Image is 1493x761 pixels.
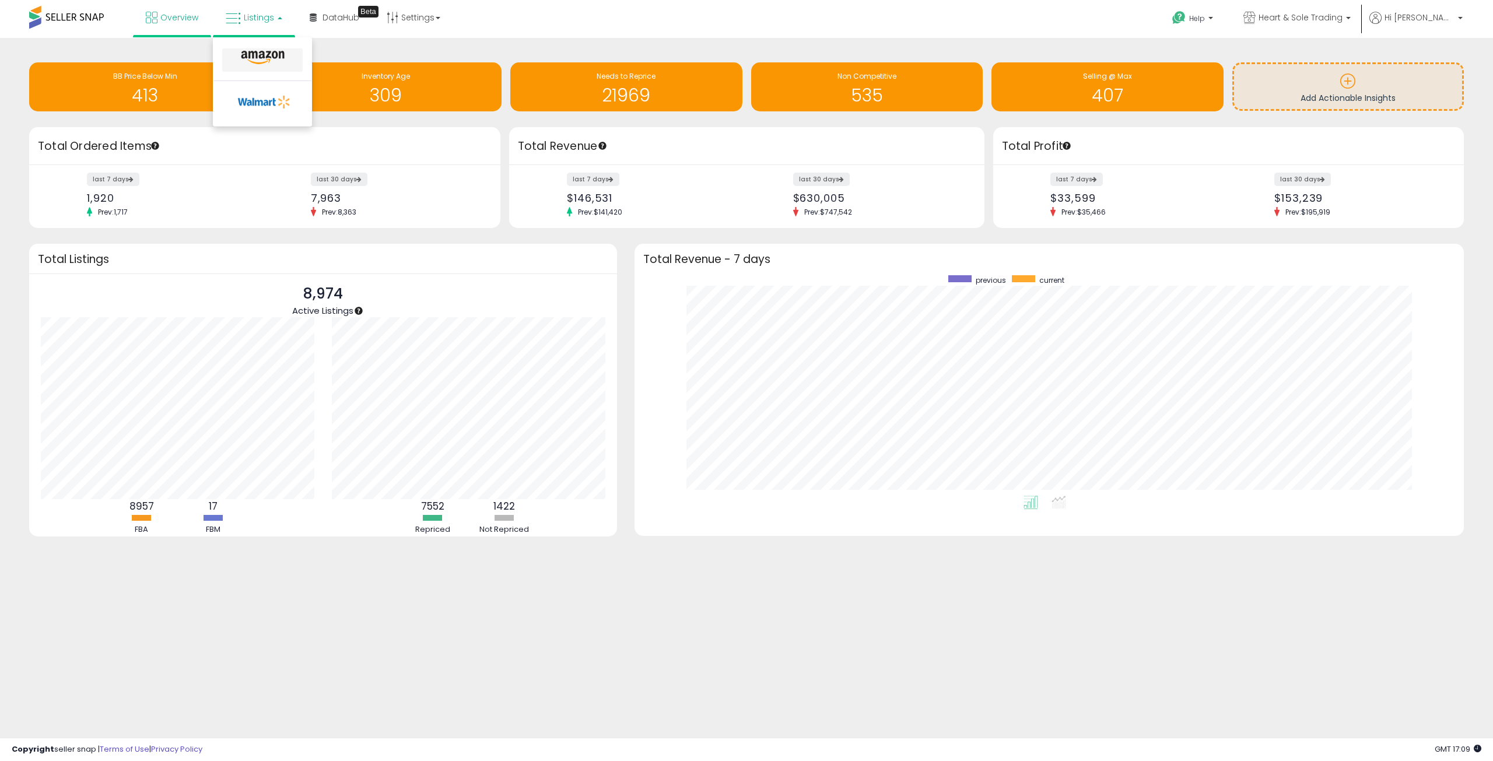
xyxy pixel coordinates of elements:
span: Prev: 1,717 [92,207,134,217]
div: $146,531 [567,192,738,204]
label: last 30 days [793,173,850,186]
span: Help [1189,13,1205,23]
b: 1422 [493,499,515,513]
b: 7552 [421,499,444,513]
div: Tooltip anchor [358,6,378,17]
span: Active Listings [292,304,353,317]
a: Add Actionable Insights [1234,64,1463,109]
span: previous [976,275,1006,285]
span: Prev: $141,420 [572,207,628,217]
div: Tooltip anchor [353,306,364,316]
h1: 413 [35,86,255,105]
span: Heart & Sole Trading [1259,12,1343,23]
p: 8,974 [292,283,353,305]
span: Needs to Reprice [597,71,656,81]
h1: 309 [276,86,496,105]
h3: Total Revenue - 7 days [643,255,1456,264]
div: $153,239 [1274,192,1443,204]
span: Prev: $35,466 [1056,207,1112,217]
a: BB Price Below Min 413 [29,62,261,111]
b: 8957 [129,499,154,513]
span: Prev: $195,919 [1280,207,1336,217]
a: Hi [PERSON_NAME] [1369,12,1463,38]
h1: 407 [997,86,1218,105]
span: DataHub [323,12,359,23]
a: Needs to Reprice 21969 [510,62,742,111]
div: Not Repriced [469,524,539,535]
label: last 7 days [87,173,139,186]
div: $33,599 [1050,192,1219,204]
h1: 535 [757,86,977,105]
div: FBA [107,524,177,535]
h1: 21969 [516,86,737,105]
span: Prev: 8,363 [316,207,362,217]
div: FBM [178,524,248,535]
span: Inventory Age [362,71,410,81]
a: Inventory Age 309 [270,62,502,111]
div: Repriced [398,524,468,535]
h3: Total Ordered Items [38,138,492,155]
h3: Total Listings [38,255,608,264]
span: Selling @ Max [1083,71,1132,81]
div: 1,920 [87,192,256,204]
span: Hi [PERSON_NAME] [1385,12,1455,23]
h3: Total Profit [1002,138,1456,155]
b: 17 [209,499,218,513]
div: Tooltip anchor [150,141,160,151]
label: last 7 days [567,173,619,186]
a: Selling @ Max 407 [991,62,1224,111]
i: Get Help [1172,10,1186,25]
label: last 30 days [1274,173,1331,186]
a: Help [1163,2,1225,38]
span: Non Competitive [837,71,896,81]
div: 7,963 [311,192,480,204]
label: last 30 days [311,173,367,186]
span: BB Price Below Min [113,71,177,81]
div: $630,005 [793,192,964,204]
span: current [1039,275,1064,285]
span: Listings [244,12,274,23]
div: Tooltip anchor [1061,141,1072,151]
span: Overview [160,12,198,23]
h3: Total Revenue [518,138,976,155]
label: last 7 days [1050,173,1103,186]
div: Tooltip anchor [597,141,608,151]
span: Add Actionable Insights [1301,92,1396,104]
a: Non Competitive 535 [751,62,983,111]
span: Prev: $747,542 [798,207,858,217]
